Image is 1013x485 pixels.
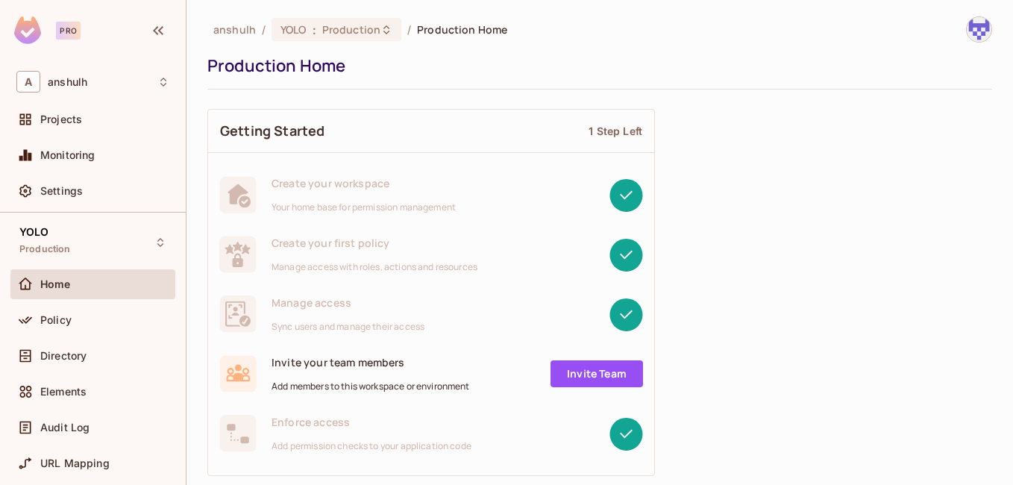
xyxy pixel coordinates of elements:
span: Add permission checks to your application code [272,440,471,452]
span: Settings [40,185,83,197]
a: Invite Team [551,360,643,387]
div: 1 Step Left [589,124,642,138]
span: Audit Log [40,422,90,434]
span: Enforce access [272,415,471,429]
span: the active workspace [213,22,256,37]
span: Getting Started [220,122,324,140]
span: Elements [40,386,87,398]
span: URL Mapping [40,457,110,469]
span: Invite your team members [272,355,470,369]
span: Manage access [272,295,424,310]
span: Create your workspace [272,176,456,190]
span: Create your first policy [272,236,477,250]
span: Production [322,22,380,37]
span: Workspace: anshulh [48,76,87,88]
img: anshulh.work@gmail.com [967,17,991,42]
span: A [16,71,40,93]
span: YOLO [280,22,307,37]
span: Manage access with roles, actions and resources [272,261,477,273]
span: Projects [40,113,82,125]
li: / [262,22,266,37]
span: Your home base for permission management [272,201,456,213]
span: Production [19,243,71,255]
span: Sync users and manage their access [272,321,424,333]
span: Policy [40,314,72,326]
span: : [312,24,317,36]
span: Directory [40,350,87,362]
span: Add members to this workspace or environment [272,381,470,392]
div: Production Home [207,54,985,77]
span: Production Home [417,22,507,37]
span: Monitoring [40,149,95,161]
span: Home [40,278,71,290]
div: Pro [56,22,81,40]
img: SReyMgAAAABJRU5ErkJggg== [14,16,41,44]
li: / [407,22,411,37]
span: YOLO [19,226,49,238]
